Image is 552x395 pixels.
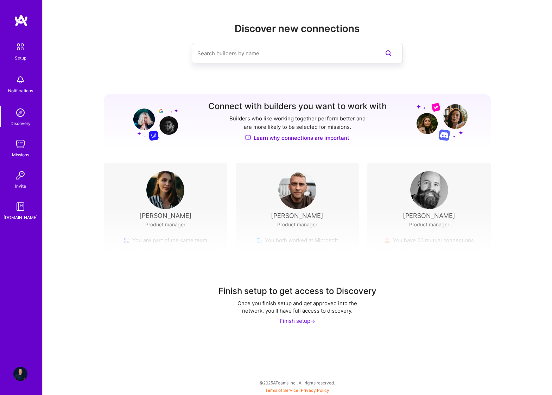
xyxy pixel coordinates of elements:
h2: Discover new connections [104,23,491,35]
div: Discovery [11,120,31,127]
img: User Avatar [146,171,184,209]
div: Missions [12,151,29,158]
img: Grow your network [417,102,468,141]
div: Setup [15,54,26,62]
p: Builders who like working together perform better and are more likely to be selected for missions. [228,114,367,131]
img: guide book [13,200,27,214]
img: Discover [245,135,251,141]
div: Finish setup -> [280,317,315,325]
img: bell [13,73,27,87]
a: Learn why connections are important [245,134,349,142]
div: © 2025 ATeams Inc., All rights reserved. [42,374,552,391]
input: Search builders by name [197,44,369,62]
img: teamwork [13,137,27,151]
img: User Avatar [13,367,27,381]
div: [DOMAIN_NAME] [4,214,38,221]
h3: Connect with builders you want to work with [208,101,387,112]
img: discovery [13,106,27,120]
a: User Avatar [12,367,29,381]
div: Notifications [8,87,33,94]
div: Invite [15,182,26,190]
img: User Avatar [278,171,316,209]
img: User Avatar [410,171,448,209]
div: Finish setup to get access to Discovery [218,286,376,297]
img: Invite [13,168,27,182]
i: icon SearchPurple [384,49,393,57]
span: | [265,388,329,393]
img: setup [13,39,28,54]
a: Terms of Service [265,388,298,393]
img: Grow your network [127,102,178,141]
a: Privacy Policy [301,388,329,393]
div: Once you finish setup and get approved into the network, you'll have full access to discovery. [227,300,368,314]
img: logo [14,14,28,27]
